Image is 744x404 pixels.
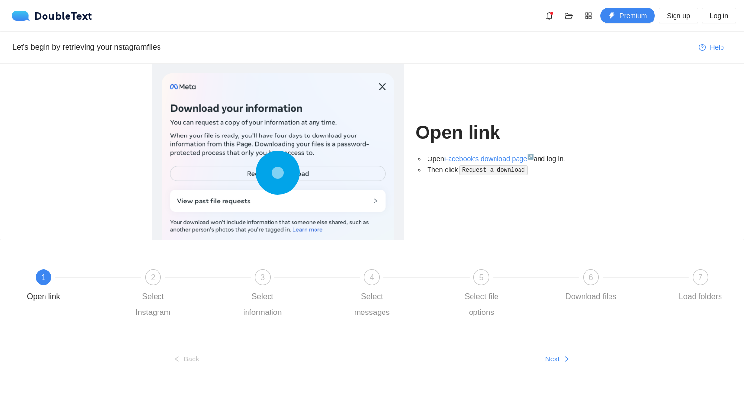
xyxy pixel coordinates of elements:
[619,10,647,21] span: Premium
[563,269,672,305] div: 6Download files
[609,12,615,20] span: thunderbolt
[542,12,557,20] span: bell
[453,289,510,320] div: Select file options
[234,269,344,320] div: 3Select information
[260,273,265,282] span: 3
[541,8,557,23] button: bell
[426,154,592,164] li: Open and log in.
[699,44,706,52] span: question-circle
[234,289,291,320] div: Select information
[710,10,728,21] span: Log in
[42,273,46,282] span: 1
[370,273,374,282] span: 4
[565,289,616,305] div: Download files
[561,8,577,23] button: folder-open
[679,289,722,305] div: Load folders
[12,11,92,21] a: logoDoubleText
[453,269,563,320] div: 5Select file options
[372,351,744,367] button: Nextright
[600,8,655,23] button: thunderboltPremium
[0,351,372,367] button: leftBack
[444,155,534,163] a: Facebook's download page↗
[343,289,400,320] div: Select messages
[589,273,593,282] span: 6
[12,11,92,21] div: DoubleText
[125,269,234,320] div: 2Select Instagram
[562,12,576,20] span: folder-open
[667,10,690,21] span: Sign up
[702,8,736,23] button: Log in
[691,40,732,55] button: question-circleHelp
[659,8,698,23] button: Sign up
[12,11,34,21] img: logo
[564,356,570,363] span: right
[672,269,729,305] div: 7Load folders
[151,273,155,282] span: 2
[699,273,703,282] span: 7
[581,8,596,23] button: appstore
[12,41,691,53] div: Let's begin by retrieving your Instagram files
[27,289,60,305] div: Open link
[459,165,528,175] code: Request a download
[15,269,125,305] div: 1Open link
[125,289,181,320] div: Select Instagram
[343,269,453,320] div: 4Select messages
[527,154,534,159] sup: ↗
[426,164,592,176] li: Then click
[710,42,724,53] span: Help
[581,12,596,20] span: appstore
[545,354,560,364] span: Next
[416,121,592,144] h1: Open link
[479,273,484,282] span: 5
